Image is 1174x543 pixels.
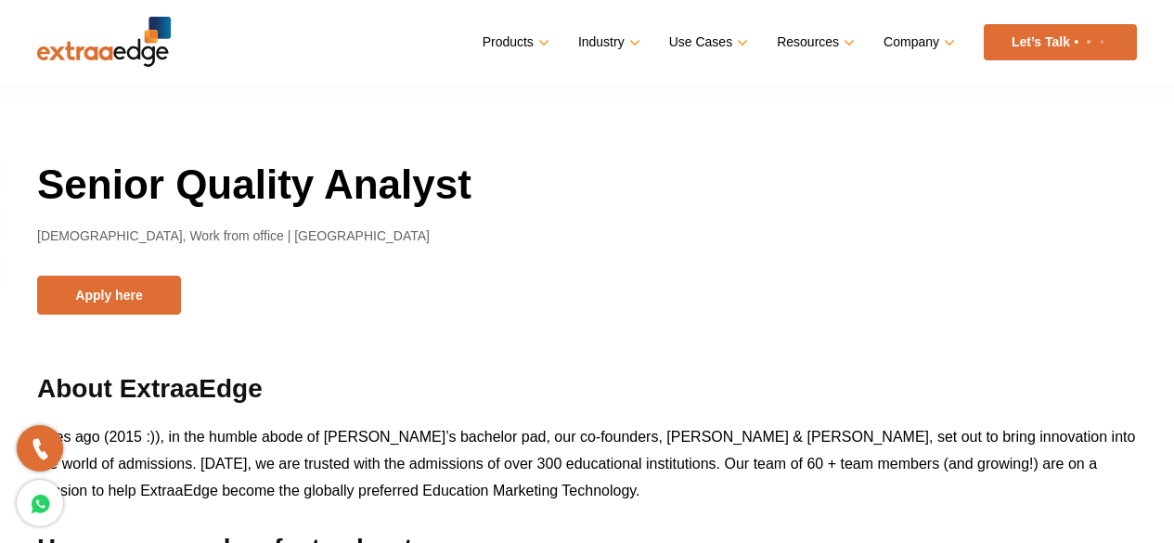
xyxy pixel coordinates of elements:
[884,29,951,56] a: Company
[984,24,1137,60] a: Let’s Talk
[578,29,637,56] a: Industry
[777,29,851,56] a: Resources
[483,29,546,56] a: Products
[37,374,263,403] b: About ExtraaEdge
[669,29,744,56] a: Use Cases
[37,158,1137,211] h1: Senior Quality Analyst
[37,429,1135,498] span: Ages ago (2015 :)), in the humble abode of [PERSON_NAME]’s bachelor pad, our co-founders, [PERSON...
[37,226,1137,248] p: [DEMOGRAPHIC_DATA], Work from office | [GEOGRAPHIC_DATA]
[37,276,181,315] button: Apply here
